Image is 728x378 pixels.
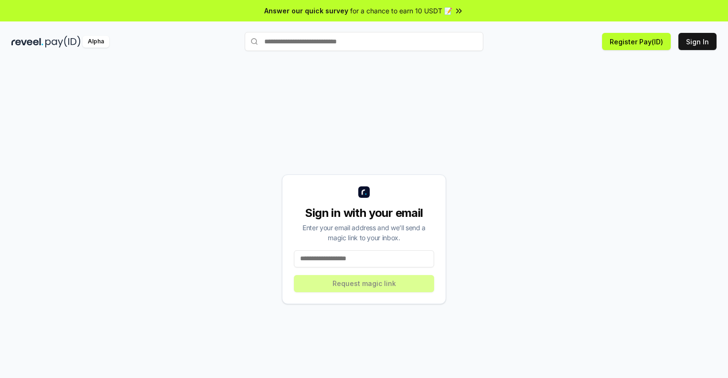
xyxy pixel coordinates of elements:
img: pay_id [45,36,81,48]
img: logo_small [358,186,370,198]
span: Answer our quick survey [264,6,348,16]
div: Sign in with your email [294,205,434,221]
button: Register Pay(ID) [602,33,671,50]
span: for a chance to earn 10 USDT 📝 [350,6,452,16]
button: Sign In [678,33,717,50]
div: Alpha [83,36,109,48]
img: reveel_dark [11,36,43,48]
div: Enter your email address and we’ll send a magic link to your inbox. [294,223,434,243]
